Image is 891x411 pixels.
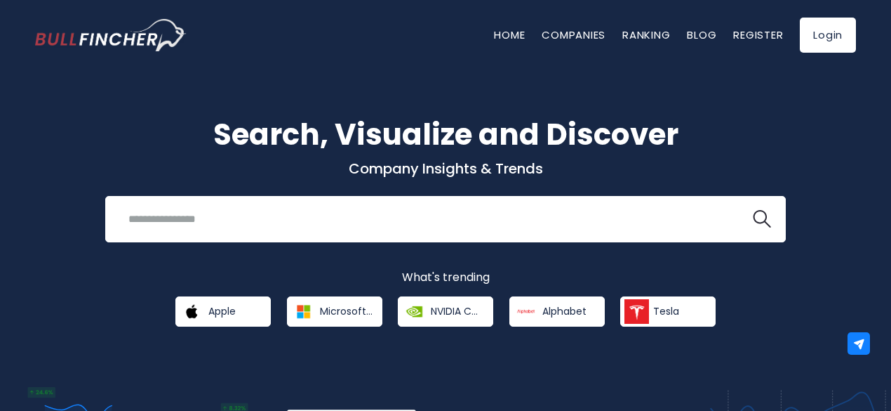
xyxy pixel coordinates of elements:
[687,27,716,42] a: Blog
[398,296,493,327] a: NVIDIA Corporation
[542,27,605,42] a: Companies
[431,305,483,318] span: NVIDIA Corporation
[753,210,771,228] img: search icon
[509,296,605,327] a: Alphabet
[35,19,186,51] a: Go to homepage
[35,270,856,285] p: What's trending
[620,296,716,327] a: Tesla
[800,18,856,53] a: Login
[35,112,856,157] h1: Search, Visualize and Discover
[320,305,373,318] span: Microsoft Corporation
[175,296,271,327] a: Apple
[653,305,679,318] span: Tesla
[622,27,670,42] a: Ranking
[35,159,856,178] p: Company Insights & Trends
[35,19,187,51] img: Bullfincher logo
[208,305,236,318] span: Apple
[494,27,525,42] a: Home
[542,305,587,318] span: Alphabet
[733,27,783,42] a: Register
[287,296,382,327] a: Microsoft Corporation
